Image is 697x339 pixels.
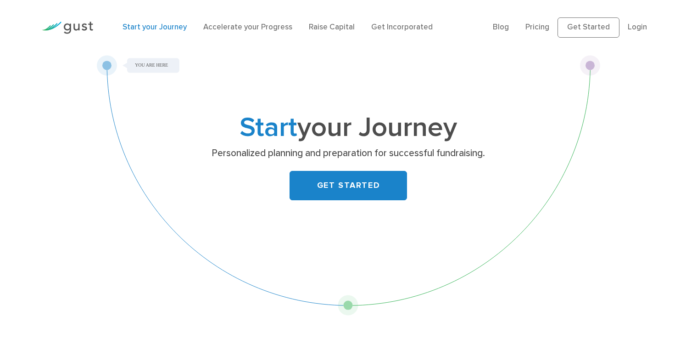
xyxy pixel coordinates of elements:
p: Personalized planning and preparation for successful fundraising. [171,147,526,160]
h1: your Journey [167,115,530,141]
img: Gust Logo [42,22,93,34]
a: GET STARTED [290,171,407,200]
a: Login [628,23,647,32]
a: Pricing [525,23,549,32]
a: Accelerate your Progress [203,23,292,32]
a: Start your Journey [123,23,187,32]
a: Get Incorporated [371,23,433,32]
a: Blog [493,23,509,32]
a: Raise Capital [309,23,355,32]
a: Get Started [558,17,619,38]
span: Start [240,111,297,144]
